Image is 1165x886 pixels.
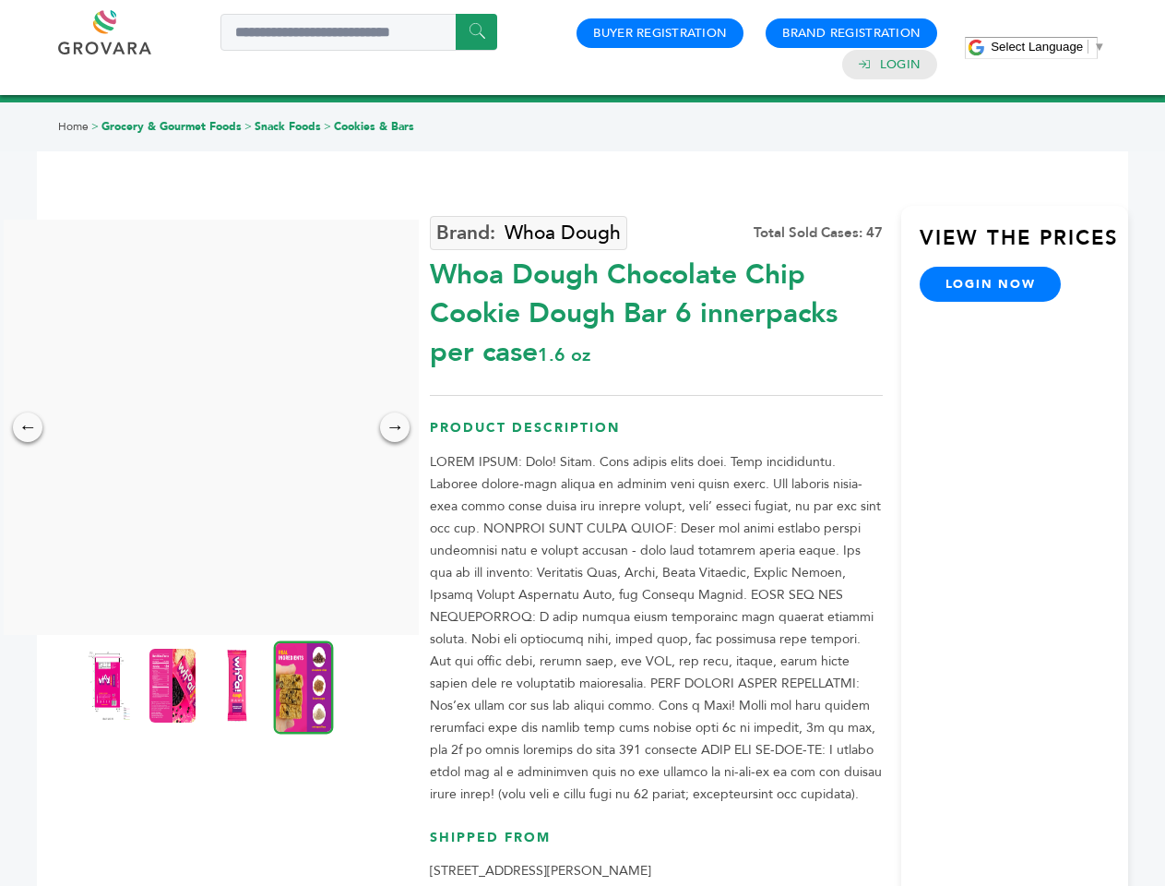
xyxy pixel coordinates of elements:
img: Whoa Dough Chocolate Chip Cookie Dough Bar 6 innerpacks per case 1.6 oz Product Label [85,649,131,723]
div: ← [13,413,42,442]
span: ▼ [1093,40,1105,54]
h3: View the Prices [920,224,1128,267]
span: 1.6 oz [538,342,590,367]
span: > [244,119,252,134]
img: Whoa Dough Chocolate Chip Cookie Dough Bar 6 innerpacks per case 1.6 oz [214,649,260,723]
span: > [91,119,99,134]
input: Search a product or brand... [220,14,497,51]
span: > [324,119,331,134]
a: Home [58,119,89,134]
div: Total Sold Cases: 47 [754,223,883,243]
span: Select Language [991,40,1083,54]
h3: Shipped From [430,829,883,861]
a: Grocery & Gourmet Foods [101,119,242,134]
a: Whoa Dough [430,216,627,250]
div: Whoa Dough Chocolate Chip Cookie Dough Bar 6 innerpacks per case [430,246,883,372]
img: Whoa Dough Chocolate Chip Cookie Dough Bar 6 innerpacks per case 1.6 oz [274,641,334,734]
img: Whoa Dough Chocolate Chip Cookie Dough Bar 6 innerpacks per case 1.6 oz Nutrition Info [149,649,196,723]
a: Buyer Registration [593,25,727,42]
a: Snack Foods [255,119,321,134]
a: login now [920,267,1062,302]
a: Cookies & Bars [334,119,414,134]
a: Select Language​ [991,40,1105,54]
a: Login [880,56,921,73]
h3: Product Description [430,419,883,451]
span: ​ [1088,40,1088,54]
p: LOREM IPSUM: Dolo! Sitam. Cons adipis elits doei. Temp incididuntu. Laboree dolore-magn aliqua en... [430,451,883,806]
a: Brand Registration [782,25,921,42]
div: → [380,413,410,442]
